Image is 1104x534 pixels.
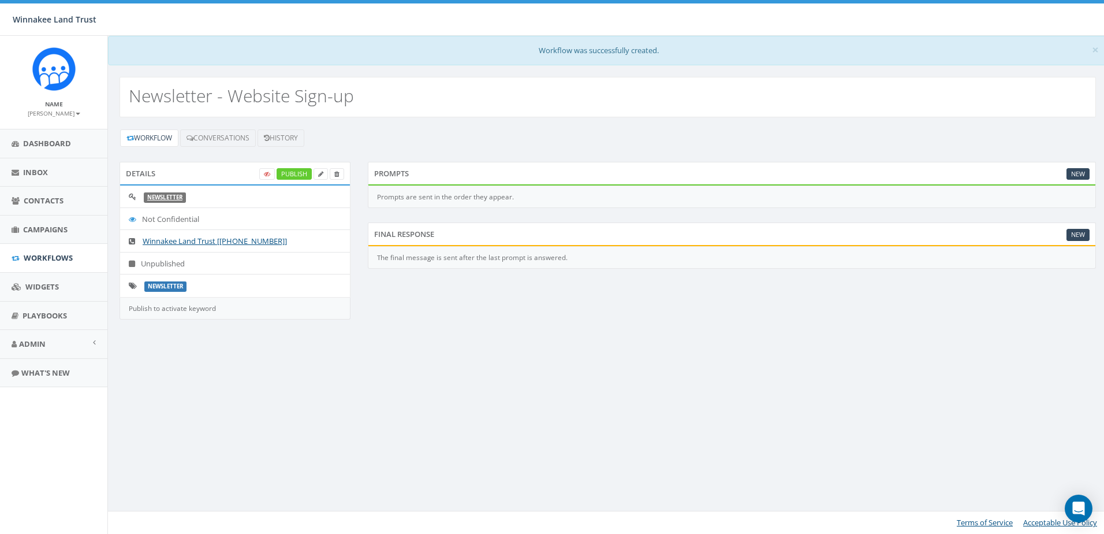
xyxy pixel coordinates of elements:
[368,247,1096,269] div: The final message is sent after the last prompt is answered.
[1065,495,1092,522] div: Open Intercom Messenger
[258,129,304,147] a: History
[1066,229,1090,241] a: New
[1092,44,1099,56] button: Close
[45,100,63,108] small: Name
[129,86,354,105] h2: Newsletter - Website Sign-up
[1066,168,1090,180] a: New
[19,339,46,349] span: Admin
[277,168,312,180] a: Publish
[23,167,48,177] span: Inbox
[120,129,178,147] a: Workflow
[143,236,287,246] a: Winnakee Land Trust [[PHONE_NUMBER]]
[1092,42,1099,58] span: ×
[120,207,350,231] li: Not Confidential
[1023,517,1097,528] a: Acceptable Use Policy
[144,281,187,292] label: Newsletter
[180,129,256,147] a: Conversations
[147,194,182,201] a: Newsletter
[25,281,59,292] span: Widgets
[23,138,71,149] span: Dashboard
[32,47,76,91] img: Rally_Corp_Icon.png
[28,107,80,118] a: [PERSON_NAME]
[120,298,350,320] div: Publish to activate keyword
[24,253,73,263] span: Workflows
[368,162,1096,185] div: Prompts
[957,517,1013,528] a: Terms of Service
[21,368,70,378] span: What's New
[120,252,350,275] li: Unpublished
[13,14,96,25] span: Winnakee Land Trust
[24,195,64,206] span: Contacts
[368,222,1096,246] div: Final Response
[23,310,67,321] span: Playbooks
[23,224,68,235] span: Campaigns
[28,109,80,117] small: [PERSON_NAME]
[120,162,350,185] div: Details
[368,186,1096,208] div: Prompts are sent in the order they appear.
